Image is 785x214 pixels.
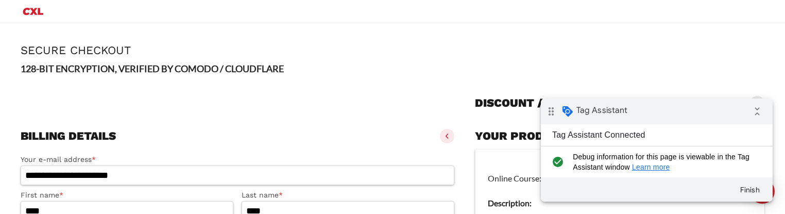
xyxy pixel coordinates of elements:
[206,3,227,23] i: Collapse debug badge
[191,82,228,101] button: Finish
[32,53,215,74] span: Debug information for this page is viewable in the Tag Assistant window
[21,44,764,57] h1: Secure Checkout
[21,63,284,74] strong: 128-BIT ENCRYPTION, VERIFIED BY COMODO / CLOUDFLARE
[36,7,87,17] span: Tag Assistant
[475,96,624,110] h3: Discount / promo code
[21,189,233,201] label: First name
[242,189,454,201] label: Last name
[488,196,752,210] dt: Description:
[21,154,454,166] label: Your e-mail address
[21,129,116,143] h3: Billing details
[8,53,25,74] i: check_circle
[91,64,129,73] a: Learn more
